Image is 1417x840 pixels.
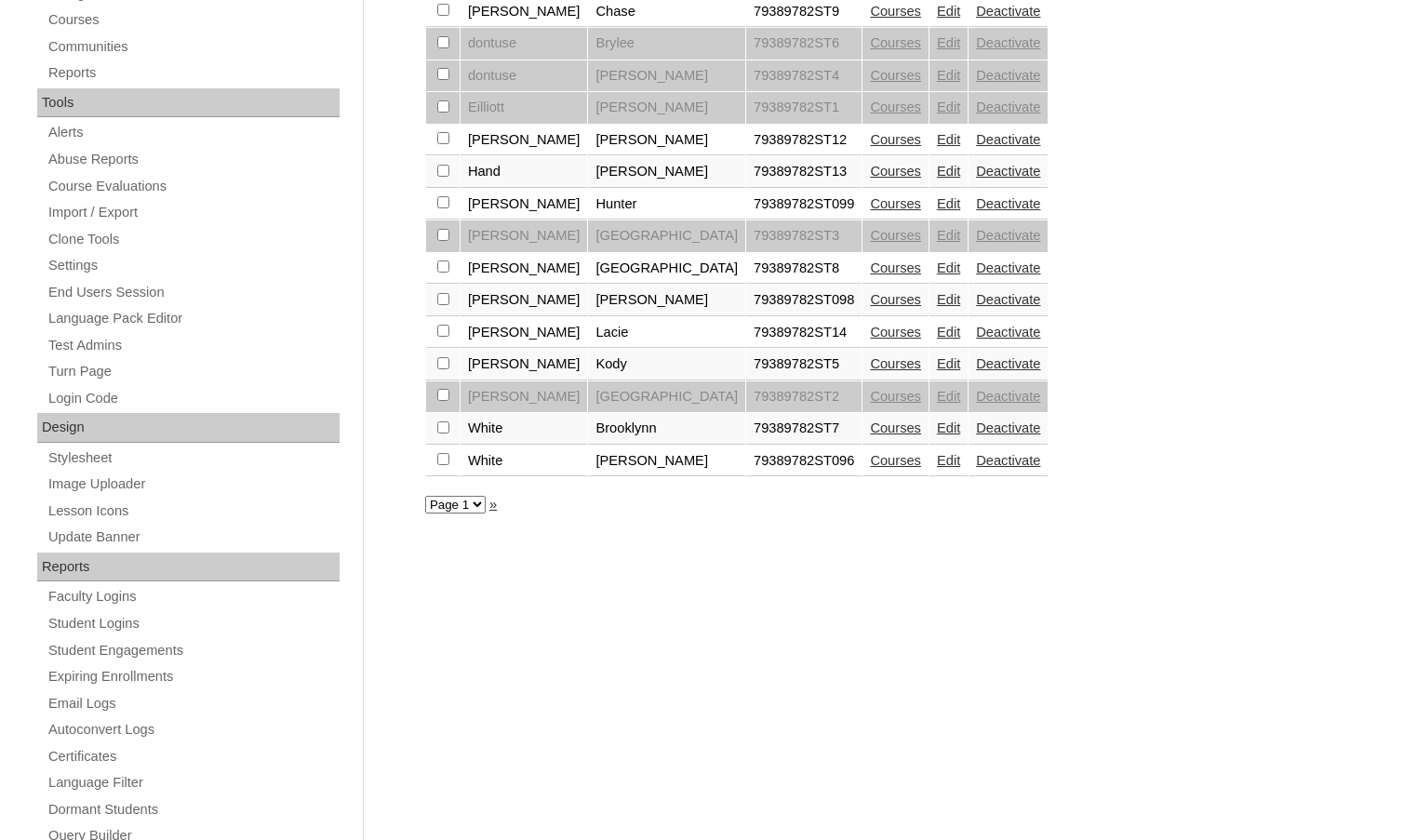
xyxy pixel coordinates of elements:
a: Courses [870,325,921,340]
a: Courses [870,68,921,83]
a: Deactivate [976,4,1040,19]
td: [PERSON_NAME] [461,285,588,316]
td: 79389782ST3 [746,220,862,252]
a: Deactivate [976,196,1040,211]
a: Deactivate [976,132,1040,147]
a: Deactivate [976,260,1040,275]
td: 79389782ST1 [746,92,862,124]
td: [PERSON_NAME] [461,381,588,413]
a: Courses [870,420,921,435]
a: Edit [937,292,960,307]
a: Deactivate [976,325,1040,340]
a: Edit [937,100,960,114]
a: Edit [937,4,960,19]
td: 79389782ST12 [746,125,862,156]
a: Abuse Reports [47,148,340,171]
a: Courses [870,453,921,468]
td: [PERSON_NAME] [588,92,745,124]
td: 79389782ST4 [746,60,862,92]
a: Courses [870,35,921,50]
a: Courses [870,100,921,114]
a: Student Engagements [47,639,340,662]
td: Eilliott [461,92,588,124]
a: Edit [937,389,960,404]
td: [PERSON_NAME] [588,285,745,316]
a: Deactivate [976,292,1040,307]
a: Courses [870,389,921,404]
td: [GEOGRAPHIC_DATA] [588,253,745,285]
td: [GEOGRAPHIC_DATA] [588,381,745,413]
td: [PERSON_NAME] [588,60,745,92]
a: Deactivate [976,356,1040,371]
a: Courses [870,4,921,19]
td: [PERSON_NAME] [461,349,588,380]
a: Certificates [47,745,340,768]
a: Language Pack Editor [47,307,340,330]
a: Edit [937,260,960,275]
a: Stylesheet [47,447,340,470]
div: Reports [37,553,340,582]
td: [GEOGRAPHIC_DATA] [588,220,745,252]
div: Design [37,413,340,443]
a: Courses [870,228,921,243]
td: 79389782ST6 [746,28,862,60]
td: [PERSON_NAME] [461,125,588,156]
a: Communities [47,35,340,59]
td: [PERSON_NAME] [461,220,588,252]
a: Deactivate [976,35,1040,50]
td: 79389782ST5 [746,349,862,380]
a: Image Uploader [47,473,340,496]
a: Expiring Enrollments [47,665,340,688]
a: Edit [937,420,960,435]
td: White [461,446,588,477]
a: Dormant Students [47,798,340,821]
a: » [489,497,497,512]
td: 79389782ST098 [746,285,862,316]
a: Courses [870,164,921,179]
a: Email Logs [47,692,340,715]
a: Edit [937,196,960,211]
div: Tools [37,88,340,118]
td: 79389782ST2 [746,381,862,413]
a: Settings [47,254,340,277]
a: Student Logins [47,612,340,635]
td: 79389782ST099 [746,189,862,220]
td: Kody [588,349,745,380]
a: Deactivate [976,164,1040,179]
a: Language Filter [47,771,340,794]
td: [PERSON_NAME] [461,189,588,220]
a: Reports [47,61,340,85]
a: Edit [937,35,960,50]
a: Lesson Icons [47,500,340,523]
a: Clone Tools [47,228,340,251]
a: Edit [937,325,960,340]
a: Update Banner [47,526,340,549]
a: Alerts [47,121,340,144]
a: Courses [870,260,921,275]
td: [PERSON_NAME] [588,156,745,188]
a: Autoconvert Logs [47,718,340,741]
a: Deactivate [976,100,1040,114]
td: Hand [461,156,588,188]
td: dontuse [461,28,588,60]
a: Edit [937,228,960,243]
a: Import / Export [47,201,340,224]
td: [PERSON_NAME] [461,253,588,285]
a: Deactivate [976,420,1040,435]
a: Edit [937,453,960,468]
a: Courses [47,8,340,32]
td: Brylee [588,28,745,60]
td: White [461,413,588,445]
td: Lacie [588,317,745,349]
a: Login Code [47,387,340,410]
a: Deactivate [976,68,1040,83]
td: [PERSON_NAME] [588,446,745,477]
a: Course Evaluations [47,175,340,198]
td: dontuse [461,60,588,92]
a: Courses [870,292,921,307]
td: 79389782ST13 [746,156,862,188]
a: Edit [937,356,960,371]
a: Turn Page [47,360,340,383]
td: 79389782ST8 [746,253,862,285]
td: [PERSON_NAME] [461,317,588,349]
